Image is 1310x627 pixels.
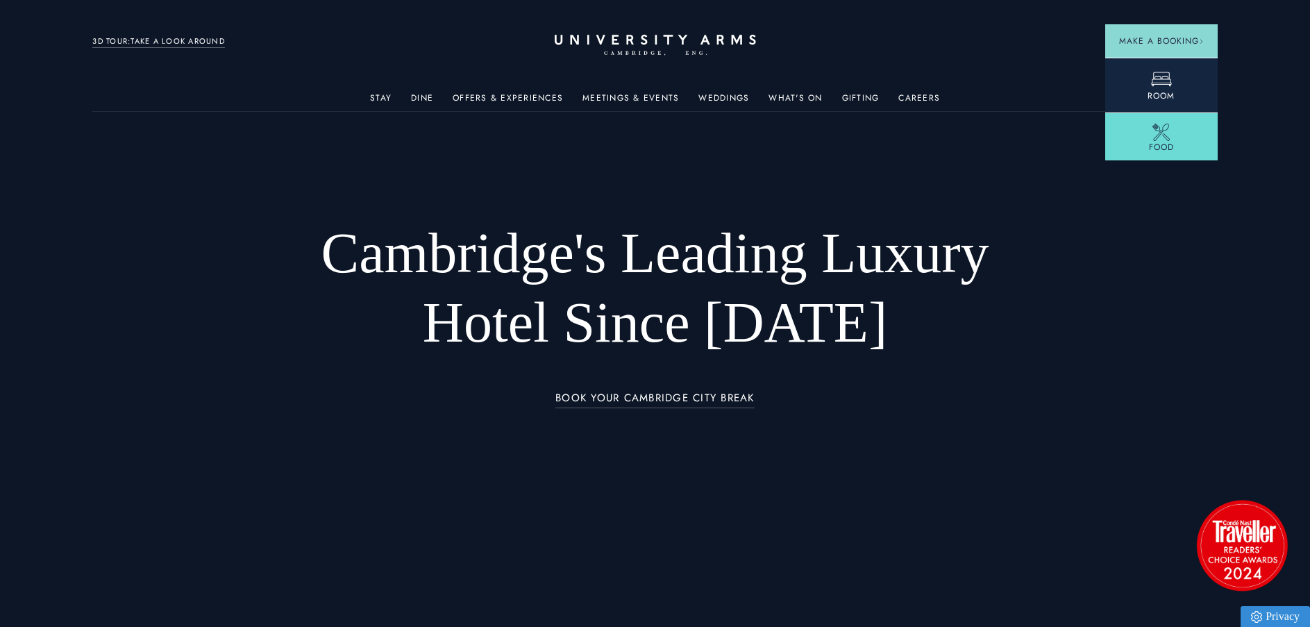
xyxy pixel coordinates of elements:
[582,93,679,111] a: Meetings & Events
[1105,58,1218,112] a: Room
[285,219,1025,358] h1: Cambridge's Leading Luxury Hotel Since [DATE]
[1149,141,1174,153] span: Food
[370,93,392,111] a: Stay
[1119,35,1204,47] span: Make a Booking
[1199,39,1204,44] img: Arrow icon
[1251,611,1262,623] img: Privacy
[898,93,940,111] a: Careers
[1105,112,1218,164] a: Food
[1241,606,1310,627] a: Privacy
[842,93,880,111] a: Gifting
[1105,24,1218,58] button: Make a BookingArrow icon
[698,93,749,111] a: Weddings
[411,93,433,111] a: Dine
[555,35,756,56] a: Home
[555,392,755,408] a: BOOK YOUR CAMBRIDGE CITY BREAK
[453,93,563,111] a: Offers & Experiences
[769,93,822,111] a: What's On
[1190,493,1294,597] img: image-2524eff8f0c5d55edbf694693304c4387916dea5-1501x1501-png
[92,35,225,48] a: 3D TOUR:TAKE A LOOK AROUND
[1148,90,1175,102] span: Room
